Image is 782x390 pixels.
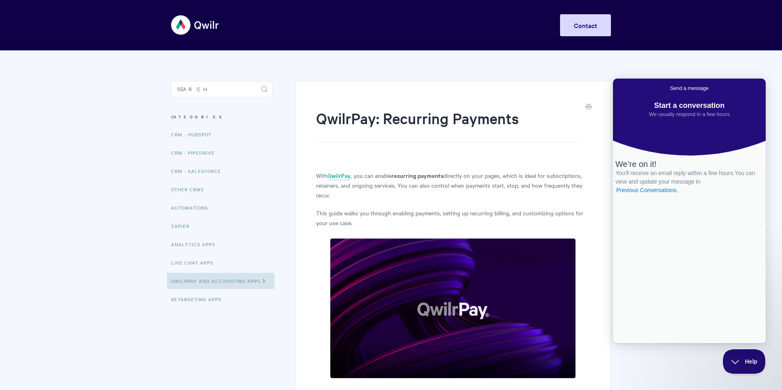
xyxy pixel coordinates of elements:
img: Qwilr Help Center [171,10,220,40]
img: file-hBILISBX3B.png [330,238,576,379]
a: CRM - Pipedrive [171,145,221,161]
a: QwilrPay and Accounting Apps [167,273,275,289]
a: Retargeting Apps [171,291,228,307]
a: CRM - Salesforce [171,163,227,179]
a: Print this Article [585,103,592,112]
iframe: Help Scout Beacon - Live Chat, Contact Form, and Knowledge Base [613,79,766,343]
a: Automations [171,199,214,216]
a: Other CRMs [171,181,210,197]
input: Search [171,81,272,97]
iframe: Help Scout Beacon - Close [723,349,766,374]
h1: QwilrPay: Recurring Payments [316,108,578,143]
a: Analytics Apps [171,236,222,252]
h3: Categories [171,110,272,124]
p: This guide walks you through enabling payments, setting up recurring billing, and customizing opt... [316,208,590,228]
a: Live Chat Apps [171,254,220,271]
a: Contact [560,14,611,36]
strong: recurring payments [391,171,444,180]
p: With , you can enable directly on your pages, which is ideal for subscriptions, retainers, and on... [316,171,590,200]
a: QwilrPay [327,171,351,180]
a: CRM - HubSpot [171,126,217,142]
a: Zapier [171,218,195,234]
